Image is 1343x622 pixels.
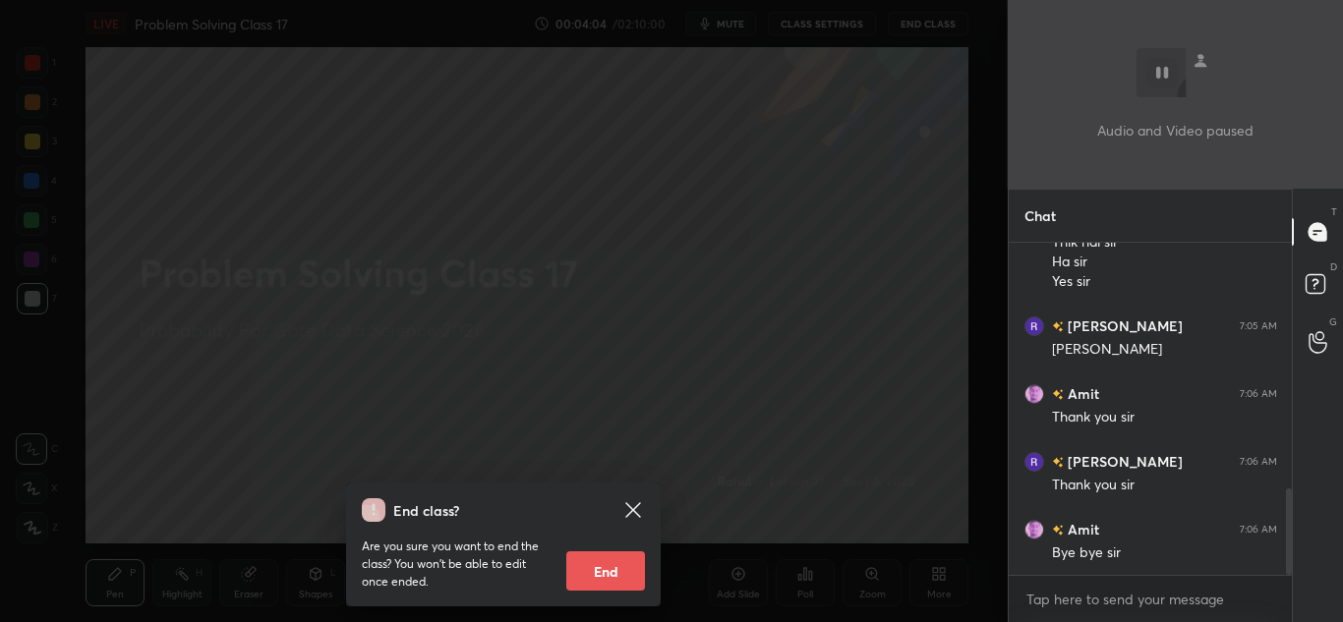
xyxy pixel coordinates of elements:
[1064,519,1099,539] h6: Amit
[1009,243,1293,575] div: grid
[1330,259,1337,274] p: D
[1064,315,1183,336] h6: [PERSON_NAME]
[362,537,551,591] p: Are you sure you want to end the class? You won’t be able to edit once ended.
[1064,451,1183,472] h6: [PERSON_NAME]
[1052,408,1277,427] div: Thank you sir
[1329,314,1337,329] p: G
[1331,204,1337,219] p: T
[1240,456,1277,468] div: 7:06 AM
[1052,543,1277,563] div: Bye bye sir
[1024,520,1044,539] img: e3305900ba044b03a8ae427bc1b36417.jpg
[1052,476,1277,495] div: Thank you sir
[566,551,645,591] button: End
[1052,525,1064,536] img: no-rating-badge.077c3623.svg
[1240,524,1277,536] div: 7:06 AM
[1052,389,1064,400] img: no-rating-badge.077c3623.svg
[1097,120,1254,141] p: Audio and Video paused
[1024,452,1044,472] img: a2485d068c014a429860bedb11227d10.55548777_3
[393,500,459,521] h4: End class?
[1024,384,1044,404] img: e3305900ba044b03a8ae427bc1b36417.jpg
[1052,253,1277,272] div: Ha sir
[1064,383,1099,404] h6: Amit
[1052,233,1277,253] div: Thik hai sir
[1052,272,1277,292] div: Yes sir
[1024,316,1044,336] img: a2485d068c014a429860bedb11227d10.55548777_3
[1052,321,1064,332] img: no-rating-badge.077c3623.svg
[1009,190,1072,242] p: Chat
[1240,388,1277,400] div: 7:06 AM
[1052,457,1064,468] img: no-rating-badge.077c3623.svg
[1240,320,1277,332] div: 7:05 AM
[1052,340,1277,360] div: [PERSON_NAME]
